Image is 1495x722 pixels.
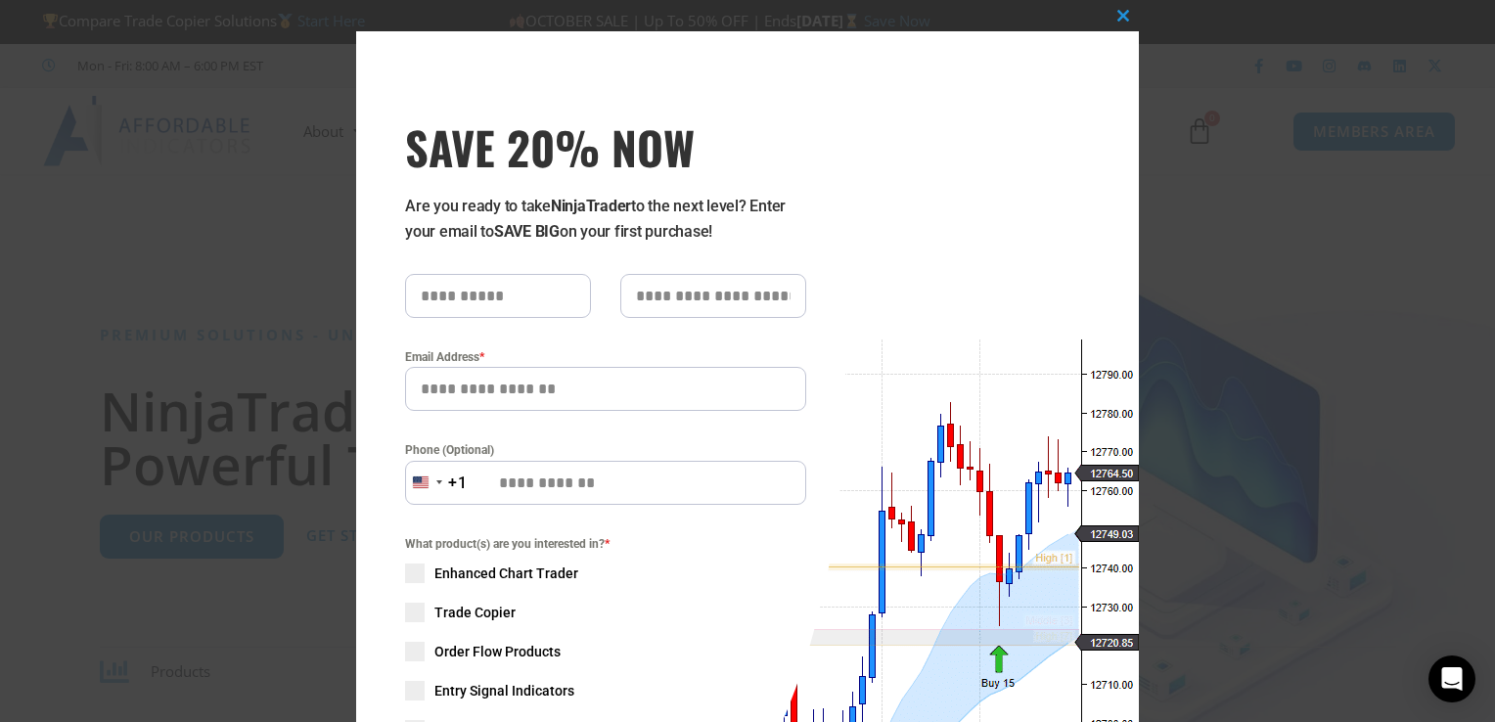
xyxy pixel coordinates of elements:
[405,603,806,622] label: Trade Copier
[405,681,806,700] label: Entry Signal Indicators
[405,347,806,367] label: Email Address
[405,194,806,245] p: Are you ready to take to the next level? Enter your email to on your first purchase!
[405,461,468,505] button: Selected country
[405,440,806,460] label: Phone (Optional)
[405,642,806,661] label: Order Flow Products
[551,197,631,215] strong: NinjaTrader
[448,471,468,496] div: +1
[434,642,561,661] span: Order Flow Products
[1428,655,1475,702] div: Open Intercom Messenger
[405,534,806,554] span: What product(s) are you interested in?
[405,119,806,174] h3: SAVE 20% NOW
[494,222,560,241] strong: SAVE BIG
[434,603,516,622] span: Trade Copier
[434,564,578,583] span: Enhanced Chart Trader
[405,564,806,583] label: Enhanced Chart Trader
[434,681,574,700] span: Entry Signal Indicators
